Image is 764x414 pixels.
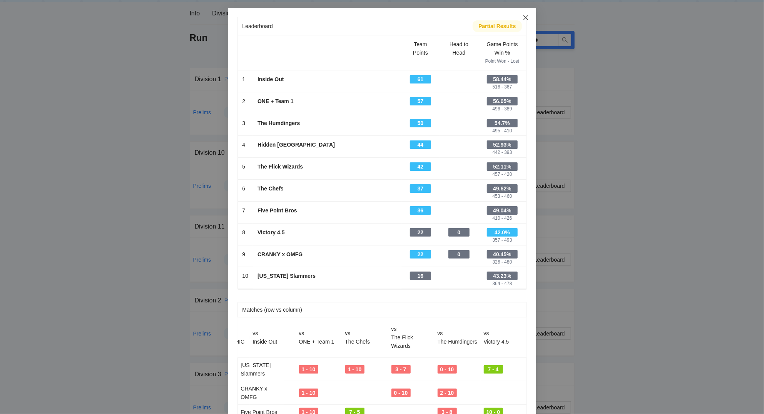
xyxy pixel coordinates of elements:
[345,329,385,337] div: vs
[487,75,518,83] div: 58.44%
[242,228,249,237] div: 8
[391,333,431,350] div: The Flick Wizards
[438,389,457,397] div: 2 - 10
[241,384,281,401] div: CRANKY x OMFG
[458,162,460,170] div: -
[438,365,457,374] div: 0 - 10
[242,140,249,149] div: 4
[487,162,518,171] div: 52.11%
[242,184,249,193] div: 6
[458,97,460,104] div: -
[487,97,518,105] div: 56.05%
[410,140,431,149] div: 44
[458,140,460,148] div: -
[242,237,249,244] div: -
[242,215,249,222] div: -
[257,185,284,192] b: The Chefs
[483,40,522,57] div: Game Points Win %
[410,184,431,193] div: 37
[438,329,478,337] div: vs
[406,40,435,57] div: Team Points
[257,83,396,91] div: -
[257,98,294,104] b: ONE + Team 1
[242,19,473,33] div: Leaderboard
[420,215,421,222] div: -
[458,259,460,266] div: -
[493,83,512,91] div: 516 - 367
[391,365,411,374] div: 3 - 7
[493,237,512,244] div: 357 - 493
[458,237,460,244] div: -
[257,207,297,214] b: Five Point Bros
[242,119,249,127] div: 3
[484,329,524,337] div: vs
[410,162,431,171] div: 42
[420,171,421,178] div: -
[242,259,249,266] div: -
[445,40,474,57] div: Head to Head
[257,105,396,113] div: -
[253,337,293,346] div: Inside Out
[493,280,512,287] div: 364 - 478
[410,206,431,215] div: 36
[448,250,470,259] div: 0
[438,337,478,346] div: The Humdingers
[253,329,293,337] div: vs
[420,149,421,156] div: -
[410,75,431,83] div: 61
[242,75,249,83] div: 1
[391,325,431,333] div: vs
[458,119,460,126] div: -
[345,337,385,346] div: The Chefs
[410,97,431,105] div: 57
[257,229,285,235] b: Victory 4.5
[242,250,249,259] div: 9
[299,337,339,346] div: ONE + Team 1
[493,171,512,178] div: 457 - 420
[345,365,364,374] div: 1 - 10
[242,272,249,280] div: 10
[242,127,249,135] div: -
[410,119,431,127] div: 50
[458,272,460,279] div: -
[257,149,396,156] div: -
[391,389,411,397] div: 0 - 10
[484,337,524,346] div: Victory 4.5
[487,272,518,280] div: 43.23%
[458,206,460,214] div: -
[493,215,512,222] div: 410 - 426
[242,280,249,287] div: -
[523,15,529,21] span: close
[257,142,335,148] b: Hidden [GEOGRAPHIC_DATA]
[420,105,421,113] div: -
[299,389,318,397] div: 1 - 10
[241,361,281,378] div: [US_STATE] Slammers
[493,127,512,135] div: 495 - 410
[420,280,421,287] div: -
[242,83,249,91] div: -
[242,97,249,105] div: 2
[257,280,396,287] div: -
[458,184,460,192] div: -
[257,251,303,257] b: CRANKY x OMFG
[487,119,518,127] div: 54.7%
[242,302,522,317] div: Matches (row vs column)
[410,272,431,280] div: 16
[257,171,396,178] div: -
[257,193,396,200] div: -
[487,228,518,237] div: 42.0%
[257,76,284,82] b: Inside Out
[257,120,300,126] b: The Humdingers
[420,127,421,135] div: -
[420,193,421,200] div: -
[448,228,470,237] div: 0
[484,365,503,374] div: 7 - 4
[242,162,249,171] div: 5
[493,259,512,266] div: 326 - 480
[257,259,396,266] div: -
[420,259,421,266] div: -
[420,237,421,244] div: -
[493,105,512,113] div: 496 - 389
[493,149,512,156] div: 442 - 393
[483,58,522,65] div: Point Won - Lost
